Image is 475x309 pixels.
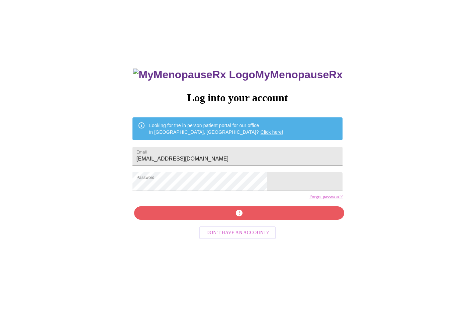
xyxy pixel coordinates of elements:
h3: MyMenopauseRx [133,69,343,81]
a: Forgot password? [309,194,343,200]
div: Looking for the in person patient portal for our office in [GEOGRAPHIC_DATA], [GEOGRAPHIC_DATA]? [149,119,283,138]
a: Click here! [261,129,283,135]
h3: Log into your account [132,92,343,104]
a: Don't have an account? [197,229,278,235]
button: Don't have an account? [199,226,276,239]
span: Don't have an account? [206,229,269,237]
img: MyMenopauseRx Logo [133,69,255,81]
